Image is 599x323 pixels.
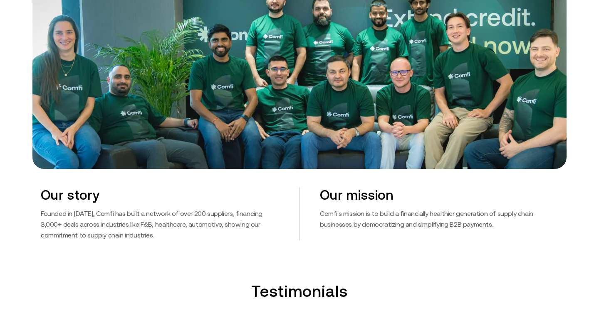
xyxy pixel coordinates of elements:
h2: Our story [41,187,279,203]
p: Founded in [DATE], Comfi has built a network of over 200 suppliers, financing 3,000+ deals across... [41,208,279,240]
h2: Our mission [320,187,558,203]
p: Comfi's mission is to build a financially healthier generation of supply chain businesses by demo... [320,208,558,230]
h2: Testimonials [251,282,348,301]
